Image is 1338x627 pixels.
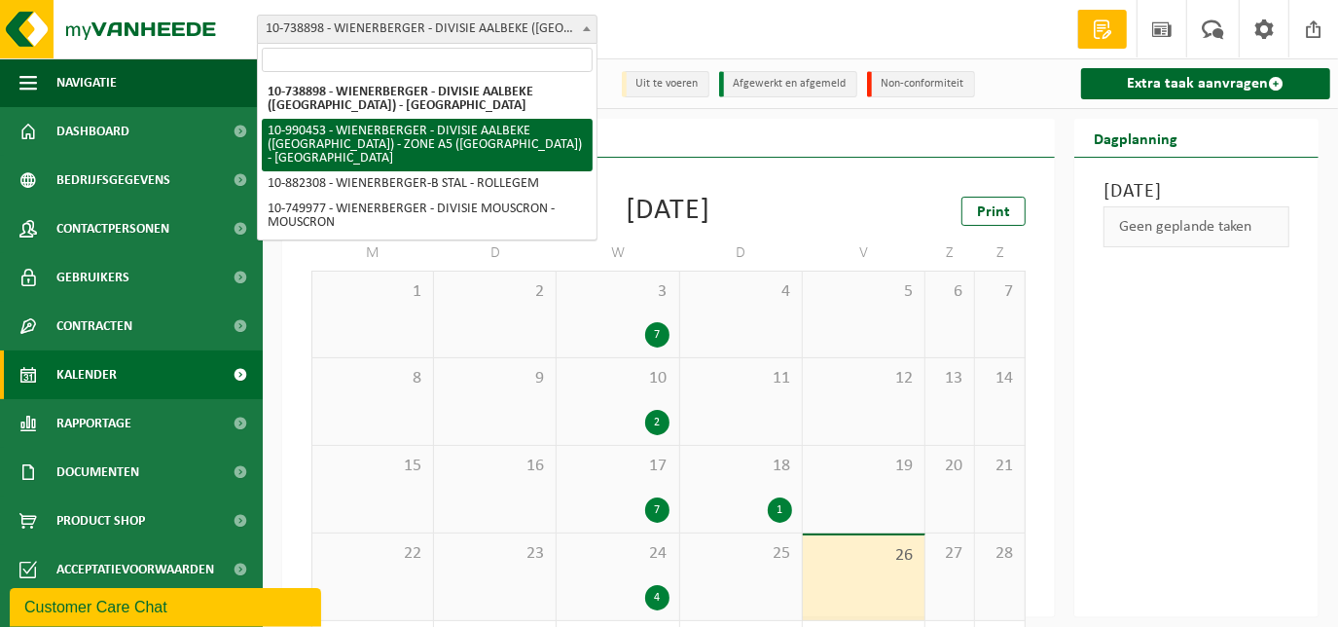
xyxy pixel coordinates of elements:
[768,498,792,523] div: 1
[566,368,669,389] span: 10
[935,368,964,389] span: 13
[690,368,792,389] span: 11
[645,322,669,348] div: 7
[1103,206,1289,247] div: Geen geplande taken
[813,368,915,389] span: 12
[626,197,710,226] div: [DATE]
[10,584,325,627] iframe: chat widget
[566,281,669,303] span: 3
[262,197,593,236] li: 10-749977 - WIENERBERGER - DIVISIE MOUSCRON - MOUSCRON
[322,281,423,303] span: 1
[813,545,915,567] span: 26
[935,456,964,477] span: 20
[444,281,546,303] span: 2
[645,585,669,610] div: 4
[813,456,915,477] span: 19
[322,456,423,477] span: 15
[680,236,803,271] td: D
[719,71,857,97] li: Afgewerkt en afgemeld
[444,368,546,389] span: 9
[56,302,132,350] span: Contracten
[566,456,669,477] span: 17
[925,236,975,271] td: Z
[311,236,434,271] td: M
[985,281,1014,303] span: 7
[975,236,1025,271] td: Z
[444,543,546,565] span: 23
[985,543,1014,565] span: 28
[690,281,792,303] span: 4
[56,448,139,497] span: Documenten
[262,80,593,119] li: 10-738898 - WIENERBERGER - DIVISIE AALBEKE ([GEOGRAPHIC_DATA]) - [GEOGRAPHIC_DATA]
[56,156,170,204] span: Bedrijfsgegevens
[985,456,1014,477] span: 21
[867,71,975,97] li: Non-conformiteit
[56,107,129,156] span: Dashboard
[813,281,915,303] span: 5
[56,350,117,399] span: Kalender
[322,368,423,389] span: 8
[1081,68,1330,99] a: Extra taak aanvragen
[622,71,709,97] li: Uit te voeren
[1103,177,1289,206] h3: [DATE]
[1074,119,1197,157] h2: Dagplanning
[935,281,964,303] span: 6
[434,236,557,271] td: D
[566,543,669,565] span: 24
[803,236,925,271] td: V
[645,498,669,523] div: 7
[690,456,792,477] span: 18
[961,197,1026,226] a: Print
[322,543,423,565] span: 22
[935,543,964,565] span: 27
[690,543,792,565] span: 25
[56,58,117,107] span: Navigatie
[56,545,214,594] span: Acceptatievoorwaarden
[444,456,546,477] span: 16
[56,497,145,545] span: Product Shop
[56,399,131,448] span: Rapportage
[645,410,669,435] div: 2
[977,204,1010,220] span: Print
[262,171,593,197] li: 10-882308 - WIENERBERGER-B STAL - ROLLEGEM
[262,119,593,171] li: 10-990453 - WIENERBERGER - DIVISIE AALBEKE ([GEOGRAPHIC_DATA]) - ZONE A5 ([GEOGRAPHIC_DATA]) - [G...
[257,15,597,44] span: 10-738898 - WIENERBERGER - DIVISIE AALBEKE (POTTELBERG) - AALBEKE
[985,368,1014,389] span: 14
[56,204,169,253] span: Contactpersonen
[557,236,679,271] td: W
[56,253,129,302] span: Gebruikers
[258,16,597,43] span: 10-738898 - WIENERBERGER - DIVISIE AALBEKE (POTTELBERG) - AALBEKE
